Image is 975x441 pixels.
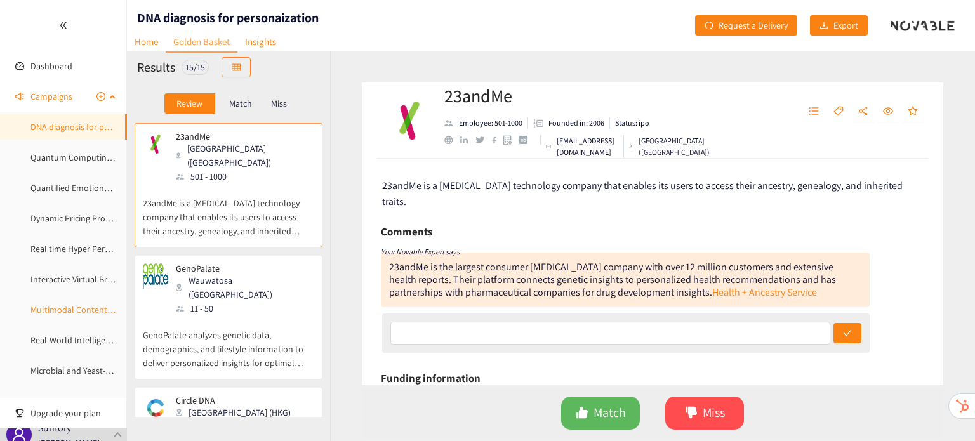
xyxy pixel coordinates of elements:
img: Snapshot of the company's website [143,263,168,289]
a: Home [127,32,166,51]
span: trophy [15,409,24,418]
button: tag [827,102,850,122]
span: unordered-list [809,106,819,117]
p: [EMAIL_ADDRESS][DOMAIN_NAME] [557,135,618,158]
iframe: Chat Widget [912,380,975,441]
span: like [576,406,588,421]
i: Your Novable Expert says [381,247,460,256]
p: Review [176,98,202,109]
a: linkedin [460,136,475,144]
span: Campaigns [30,84,72,109]
a: Golden Basket [166,32,237,53]
button: redoRequest a Delivery [695,15,797,36]
span: tag [833,106,844,117]
a: google maps [503,135,519,145]
p: 23andMe [176,131,305,142]
button: downloadExport [810,15,868,36]
span: double-left [59,21,68,30]
a: Microbial and Yeast-Driven Technologies for Food & Beverage Innovation [30,365,302,376]
span: table [232,63,241,73]
div: [GEOGRAPHIC_DATA] (HKG) [176,405,298,419]
span: Upgrade your plan [30,400,117,426]
h2: Results [137,58,175,76]
div: 11 - 50 [176,301,313,315]
button: dislikeMiss [665,397,744,430]
span: Miss [703,403,725,423]
a: Quantum Computing for marketing [30,152,164,163]
span: check [843,329,852,339]
button: star [901,102,924,122]
p: Circle DNA [176,395,291,405]
span: redo [705,21,713,31]
button: eye [877,102,899,122]
a: twitter [475,136,491,143]
a: Interactive Virtual Brand Ambassadair [30,273,173,285]
button: likeMatch [561,397,640,430]
a: DNA diagnosis for personaization [30,121,156,133]
div: [GEOGRAPHIC_DATA] ([GEOGRAPHIC_DATA]) [176,142,313,169]
p: Founded in: 2006 [548,117,604,129]
p: GenoPalate analyzes genetic data, demographics, and lifestyle information to deliver personalized... [143,315,314,370]
a: Health + Ancestry Service [712,286,817,299]
button: share-alt [852,102,875,122]
img: Snapshot of the company's website [143,131,168,157]
p: Employee: 501-1000 [459,117,522,129]
span: Match [594,403,626,423]
p: Match [229,98,252,109]
p: GenoPalate [176,263,305,273]
span: dislike [685,406,698,421]
span: eye [883,106,893,117]
a: Dashboard [30,60,72,72]
a: Dynamic Pricing Promotion based on AI x Big Retail Data [30,213,242,224]
div: 501 - 1000 [176,169,313,183]
li: Founded in year [528,117,610,129]
span: download [819,21,828,31]
h6: Funding information [381,369,481,388]
a: Real-World Intelligence [30,334,119,346]
button: table [222,57,251,77]
span: Export [833,18,858,32]
div: 23andMe is the largest consumer [MEDICAL_DATA] company with over 12 million customers and extensi... [389,260,836,299]
div: [GEOGRAPHIC_DATA] ([GEOGRAPHIC_DATA]) [629,135,713,158]
a: Multimodal Content Creation [30,304,142,315]
p: 23andMe is a [MEDICAL_DATA] technology company that enables its users to access their ancestry, g... [143,183,314,238]
li: Employees [444,117,528,129]
p: Miss [271,98,287,109]
a: facebook [492,136,504,143]
span: star [908,106,918,117]
a: Content Creation [30,395,96,407]
div: Wauwatosa ([GEOGRAPHIC_DATA]) [176,273,313,301]
a: crunchbase [519,136,535,144]
li: Status [610,117,649,129]
a: Insights [237,32,284,51]
a: Real time Hyper Personalized Marketing [30,243,180,254]
button: unordered-list [802,102,825,122]
span: sound [15,92,24,101]
a: Quantified Emotional Insight [30,182,139,194]
button: check [833,323,861,343]
h6: Comments [381,222,432,241]
span: Request a Delivery [719,18,788,32]
h2: 23andMe [444,83,700,109]
div: 15 / 15 [182,60,209,75]
p: Status: ipo [615,117,649,129]
span: share-alt [858,106,868,117]
span: 23andMe is a [MEDICAL_DATA] technology company that enables its users to access their ancestry, g... [382,179,903,208]
img: Company Logo [384,95,435,146]
img: Snapshot of the company's website [143,395,168,421]
h1: DNA diagnosis for personaization [137,9,319,27]
span: plus-circle [96,92,105,101]
a: website [444,136,460,144]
